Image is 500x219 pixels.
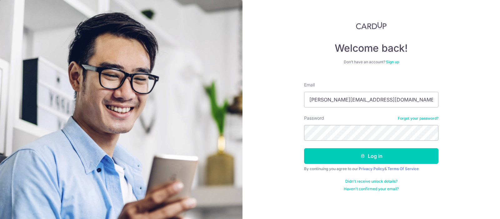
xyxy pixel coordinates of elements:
a: Privacy Policy [359,166,384,171]
a: Haven't confirmed your email? [344,186,399,191]
a: Didn't receive unlock details? [345,179,397,184]
a: Forgot your password? [398,116,438,121]
img: CardUp Logo [356,22,387,29]
button: Log in [304,148,438,164]
h4: Welcome back! [304,42,438,55]
label: Password [304,115,324,121]
label: Email [304,82,315,88]
div: Don’t have an account? [304,60,438,65]
input: Enter your Email [304,92,438,107]
div: By continuing you agree to our & [304,166,438,171]
a: Terms Of Service [387,166,419,171]
a: Sign up [386,60,399,64]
